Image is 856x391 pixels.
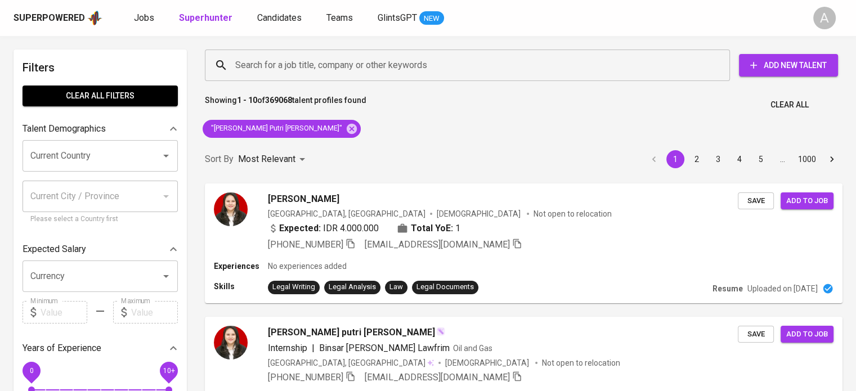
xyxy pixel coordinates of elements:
[770,98,809,112] span: Clear All
[158,268,174,284] button: Open
[238,149,309,170] div: Most Relevant
[29,367,33,375] span: 0
[23,122,106,136] p: Talent Demographics
[158,148,174,164] button: Open
[237,96,257,105] b: 1 - 10
[214,260,268,272] p: Experiences
[203,120,361,138] div: "[PERSON_NAME] Putri [PERSON_NAME]"
[268,192,339,206] span: [PERSON_NAME]
[378,11,444,25] a: GlintsGPT NEW
[326,11,355,25] a: Teams
[30,214,170,225] p: Please select a Country first
[688,150,706,168] button: Go to page 2
[268,326,435,339] span: [PERSON_NAME] putri [PERSON_NAME]
[23,86,178,106] button: Clear All filters
[365,372,510,383] span: [EMAIL_ADDRESS][DOMAIN_NAME]
[813,7,836,29] div: A
[743,195,768,208] span: Save
[712,283,743,294] p: Resume
[238,152,295,166] p: Most Relevant
[279,222,321,235] b: Expected:
[23,242,86,256] p: Expected Salary
[214,192,248,226] img: 516bd022990a3a800268af8fd51aea48.jpg
[643,150,842,168] nav: pagination navigation
[365,239,510,250] span: [EMAIL_ADDRESS][DOMAIN_NAME]
[134,11,156,25] a: Jobs
[179,11,235,25] a: Superhunter
[268,343,307,353] span: Internship
[203,123,349,134] span: "[PERSON_NAME] Putri [PERSON_NAME]"
[419,13,444,24] span: NEW
[257,12,302,23] span: Candidates
[437,208,522,219] span: [DEMOGRAPHIC_DATA]
[14,10,102,26] a: Superpoweredapp logo
[411,222,453,235] b: Total YoE:
[534,208,612,219] p: Not open to relocation
[666,150,684,168] button: page 1
[823,150,841,168] button: Go to next page
[542,357,620,368] p: Not open to relocation
[781,326,833,343] button: Add to job
[205,152,234,166] p: Sort By
[766,95,813,115] button: Clear All
[268,372,343,383] span: [PHONE_NUMBER]
[709,150,727,168] button: Go to page 3
[748,59,829,73] span: Add New Talent
[389,282,403,293] div: Law
[268,260,347,272] p: No experiences added
[738,192,774,210] button: Save
[319,343,450,353] span: Binsar [PERSON_NAME] Lawfrim
[326,12,353,23] span: Teams
[41,301,87,323] input: Value
[131,301,178,323] input: Value
[214,281,268,292] p: Skills
[786,195,828,208] span: Add to job
[214,326,248,359] img: 8977ce3a985501db34abae55a3490d0c.jpg
[179,12,232,23] b: Superhunter
[436,327,445,336] img: magic_wand.svg
[23,337,178,359] div: Years of Experience
[23,118,178,140] div: Talent Demographics
[265,96,292,105] b: 369068
[14,12,85,25] div: Superpowered
[378,12,417,23] span: GlintsGPT
[268,208,425,219] div: [GEOGRAPHIC_DATA], [GEOGRAPHIC_DATA]
[730,150,749,168] button: Go to page 4
[268,222,379,235] div: IDR 4.000.000
[32,89,169,103] span: Clear All filters
[416,282,474,293] div: Legal Documents
[23,341,101,355] p: Years of Experience
[781,192,833,210] button: Add to job
[205,95,366,115] p: Showing of talent profiles found
[773,154,791,165] div: …
[205,183,842,303] a: [PERSON_NAME][GEOGRAPHIC_DATA], [GEOGRAPHIC_DATA][DEMOGRAPHIC_DATA] Not open to relocationExpecte...
[743,328,768,341] span: Save
[268,357,434,368] div: [GEOGRAPHIC_DATA], [GEOGRAPHIC_DATA]
[445,357,531,368] span: [DEMOGRAPHIC_DATA]
[134,12,154,23] span: Jobs
[23,238,178,260] div: Expected Salary
[312,341,315,355] span: |
[329,282,376,293] div: Legal Analysis
[23,59,178,77] h6: Filters
[455,222,460,235] span: 1
[257,11,304,25] a: Candidates
[268,239,343,250] span: [PHONE_NUMBER]
[163,367,174,375] span: 10+
[752,150,770,168] button: Go to page 5
[739,54,838,77] button: Add New Talent
[453,344,492,353] span: Oil and Gas
[747,283,818,294] p: Uploaded on [DATE]
[87,10,102,26] img: app logo
[272,282,315,293] div: Legal Writing
[738,326,774,343] button: Save
[786,328,828,341] span: Add to job
[795,150,819,168] button: Go to page 1000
